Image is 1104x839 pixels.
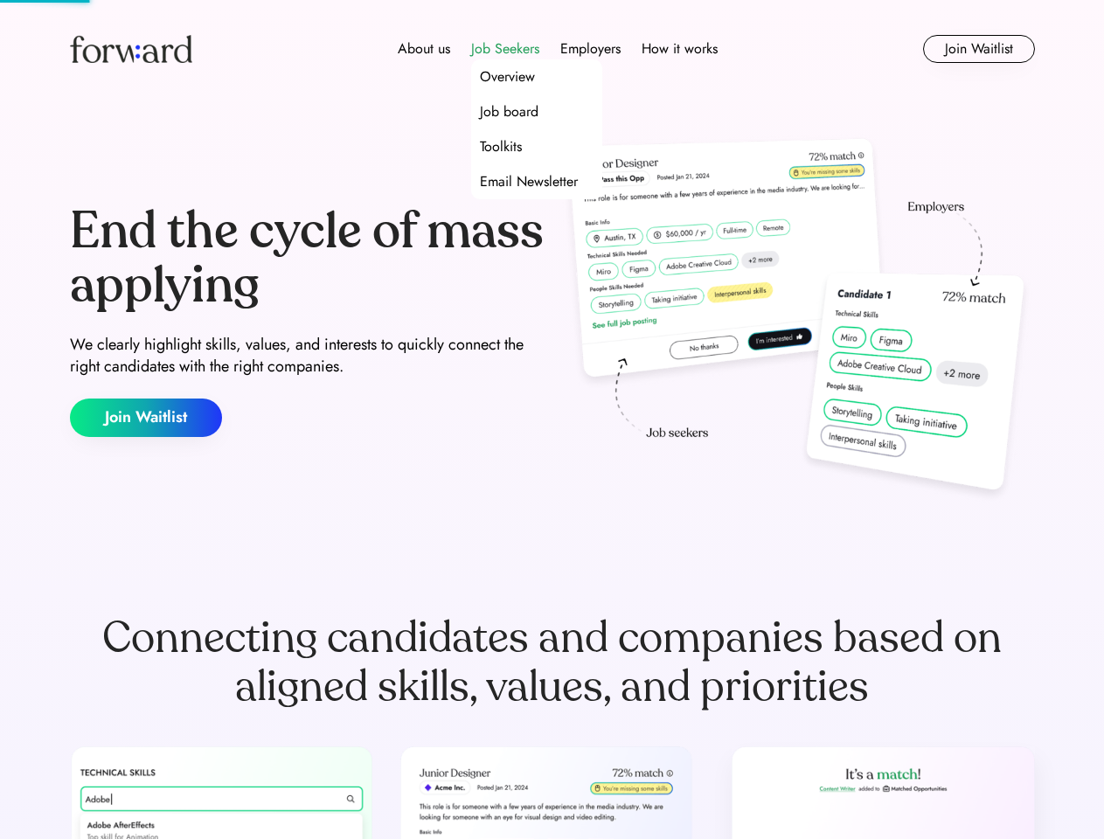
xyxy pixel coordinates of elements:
[70,399,222,437] button: Join Waitlist
[70,205,545,312] div: End the cycle of mass applying
[398,38,450,59] div: About us
[642,38,718,59] div: How it works
[559,133,1035,509] img: hero-image.png
[480,101,538,122] div: Job board
[471,38,539,59] div: Job Seekers
[70,614,1035,711] div: Connecting candidates and companies based on aligned skills, values, and priorities
[480,66,535,87] div: Overview
[480,136,522,157] div: Toolkits
[480,171,578,192] div: Email Newsletter
[70,334,545,378] div: We clearly highlight skills, values, and interests to quickly connect the right candidates with t...
[70,35,192,63] img: Forward logo
[560,38,621,59] div: Employers
[923,35,1035,63] button: Join Waitlist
